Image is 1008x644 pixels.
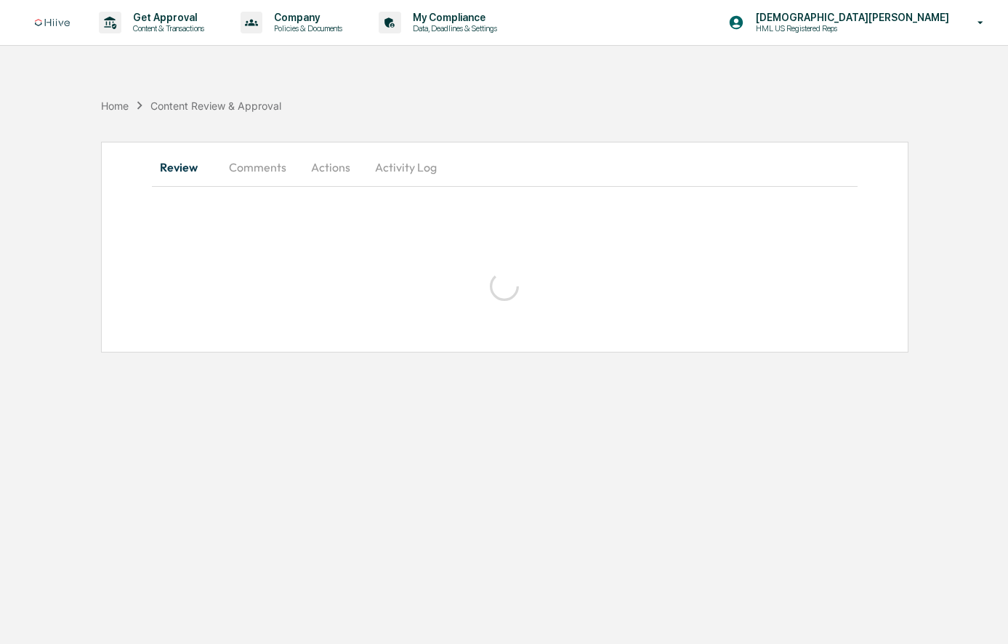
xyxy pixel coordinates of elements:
[121,12,211,23] p: Get Approval
[150,100,281,112] div: Content Review & Approval
[744,12,956,23] p: [DEMOGRAPHIC_DATA][PERSON_NAME]
[35,19,70,27] img: logo
[401,12,504,23] p: My Compliance
[152,150,858,185] div: secondary tabs example
[262,12,350,23] p: Company
[152,150,217,185] button: Review
[298,150,363,185] button: Actions
[262,23,350,33] p: Policies & Documents
[363,150,448,185] button: Activity Log
[217,150,298,185] button: Comments
[121,23,211,33] p: Content & Transactions
[401,23,504,33] p: Data, Deadlines & Settings
[744,23,887,33] p: HML US Registered Reps
[101,100,129,112] div: Home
